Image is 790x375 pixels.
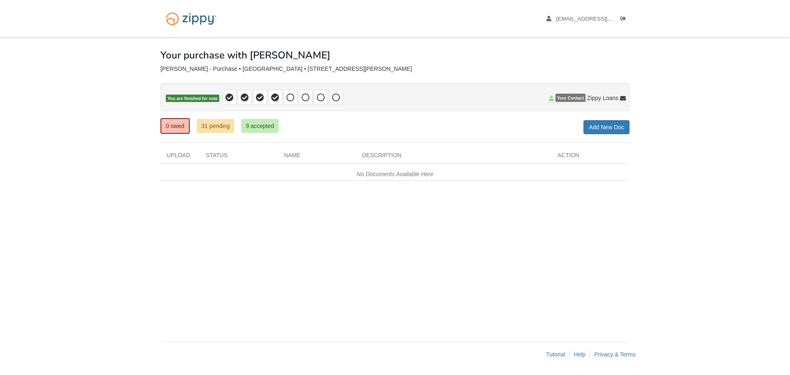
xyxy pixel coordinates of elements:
[166,95,219,102] span: You are finished for now
[546,16,651,24] a: edit profile
[356,151,551,163] div: Description
[241,119,279,133] a: 9 accepted
[357,171,434,177] em: No Documents Available Here
[160,8,222,29] img: Logo
[197,119,234,133] a: 31 pending
[160,65,630,72] div: [PERSON_NAME] - Purchase • [GEOGRAPHIC_DATA] • [STREET_ADDRESS][PERSON_NAME]
[278,151,356,163] div: Name
[160,50,330,61] h1: Your purchase with [PERSON_NAME]
[160,118,190,134] a: 0 owed
[160,151,200,163] div: Upload
[574,351,586,358] a: Help
[620,16,630,24] a: Log out
[594,351,636,358] a: Privacy & Terms
[583,120,630,134] a: Add New Doc
[555,94,586,102] span: Your Contact
[200,151,278,163] div: Status
[556,16,651,22] span: nmonteiro65@gmail.com
[551,151,630,163] div: Action
[587,94,618,102] span: Zippy Loans
[546,351,565,358] a: Tutorial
